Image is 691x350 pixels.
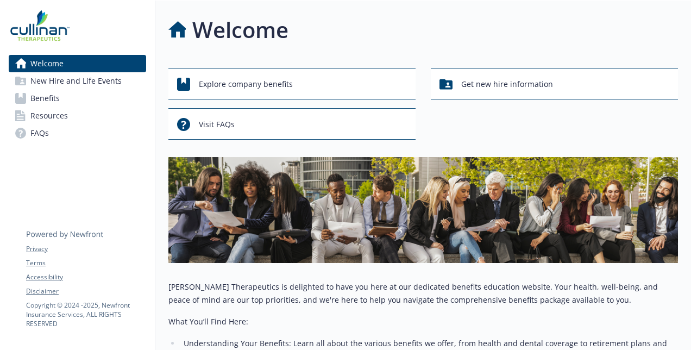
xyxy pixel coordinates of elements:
span: New Hire and Life Events [30,72,122,90]
span: FAQs [30,124,49,142]
span: Visit FAQs [199,114,235,135]
p: Copyright © 2024 - 2025 , Newfront Insurance Services, ALL RIGHTS RESERVED [26,301,146,328]
a: Terms [26,258,146,268]
span: Welcome [30,55,64,72]
a: New Hire and Life Events [9,72,146,90]
span: Benefits [30,90,60,107]
img: overview page banner [168,157,678,263]
p: What You’ll Find Here: [168,315,678,328]
span: Resources [30,107,68,124]
button: Explore company benefits [168,68,416,99]
a: Resources [9,107,146,124]
span: Get new hire information [461,74,553,95]
a: Accessibility [26,272,146,282]
a: Disclaimer [26,286,146,296]
h1: Welcome [192,14,288,46]
a: Privacy [26,244,146,254]
p: [PERSON_NAME] Therapeutics is delighted to have you here at our dedicated benefits education webs... [168,280,678,307]
span: Explore company benefits [199,74,293,95]
a: Welcome [9,55,146,72]
a: Benefits [9,90,146,107]
a: FAQs [9,124,146,142]
button: Visit FAQs [168,108,416,140]
button: Get new hire information [431,68,678,99]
